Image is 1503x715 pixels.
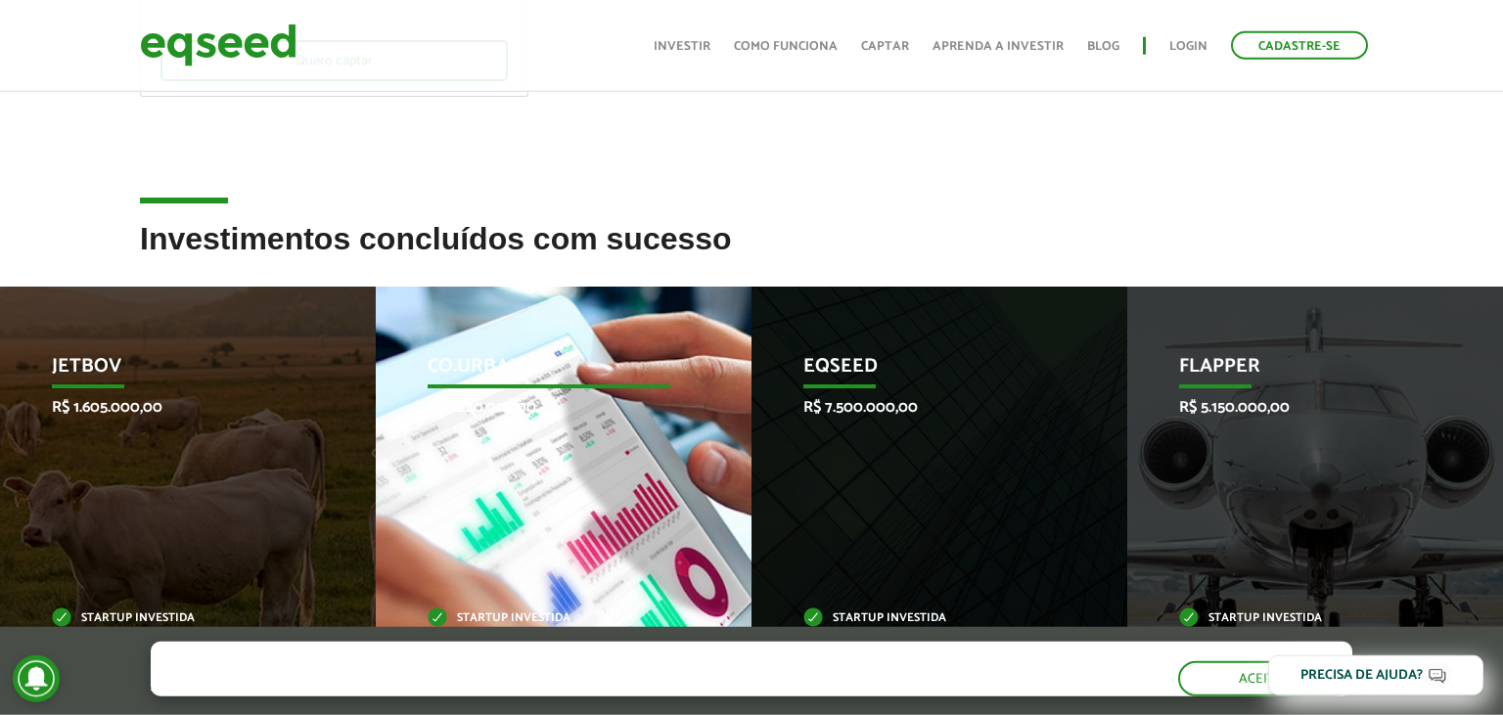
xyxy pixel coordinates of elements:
[1231,31,1368,60] a: Cadastre-se
[151,642,859,672] h5: O site da EqSeed utiliza cookies para melhorar sua navegação.
[803,398,1046,417] p: R$ 7.500.000,00
[428,398,670,417] p: R$ 1.220.007,00
[861,40,909,53] a: Captar
[803,355,1046,388] p: EqSeed
[140,20,296,71] img: EqSeed
[1087,40,1119,53] a: Blog
[1179,613,1422,624] p: Startup investida
[1179,355,1422,388] p: Flapper
[52,355,295,388] p: JetBov
[1178,661,1352,696] button: Aceitar
[409,679,635,695] a: política de privacidade e de cookies
[151,677,859,695] p: Ao clicar em "aceitar", você aceita nossa .
[803,613,1046,624] p: Startup investida
[1169,40,1207,53] a: Login
[52,613,295,624] p: Startup investida
[734,40,838,53] a: Como funciona
[52,398,295,417] p: R$ 1.605.000,00
[428,613,670,624] p: Startup investida
[140,222,1363,286] h2: Investimentos concluídos com sucesso
[933,40,1064,53] a: Aprenda a investir
[1179,398,1422,417] p: R$ 5.150.000,00
[428,355,670,388] p: Co.Urban
[654,40,710,53] a: Investir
